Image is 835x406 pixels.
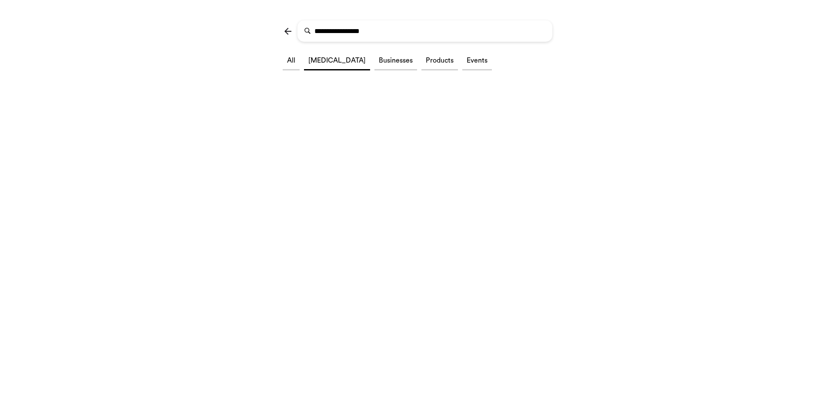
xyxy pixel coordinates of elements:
[283,52,300,70] li: All
[304,27,311,34] img: search icon
[283,26,293,37] img: back arrow
[374,52,417,70] li: Businesses
[421,52,458,70] li: Products
[304,52,370,70] li: [MEDICAL_DATA]
[462,52,492,70] li: Events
